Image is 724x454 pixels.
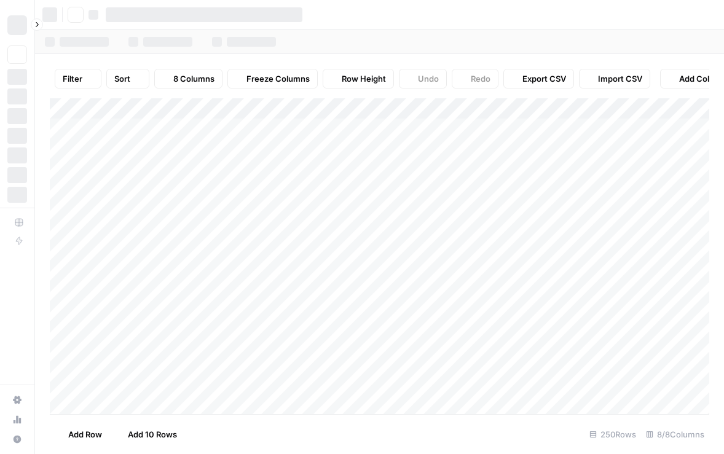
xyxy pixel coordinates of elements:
[584,425,641,444] div: 250 Rows
[68,428,102,440] span: Add Row
[522,72,566,85] span: Export CSV
[227,69,318,88] button: Freeze Columns
[342,72,386,85] span: Row Height
[50,425,109,444] button: Add Row
[7,429,27,449] button: Help + Support
[63,72,82,85] span: Filter
[641,425,709,444] div: 8/8 Columns
[399,69,447,88] button: Undo
[109,425,184,444] button: Add 10 Rows
[452,69,498,88] button: Redo
[323,69,394,88] button: Row Height
[471,72,490,85] span: Redo
[55,69,101,88] button: Filter
[106,69,149,88] button: Sort
[7,390,27,410] a: Settings
[598,72,642,85] span: Import CSV
[7,410,27,429] a: Usage
[503,69,574,88] button: Export CSV
[114,72,130,85] span: Sort
[128,428,177,440] span: Add 10 Rows
[154,69,222,88] button: 8 Columns
[418,72,439,85] span: Undo
[579,69,650,88] button: Import CSV
[173,72,214,85] span: 8 Columns
[246,72,310,85] span: Freeze Columns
